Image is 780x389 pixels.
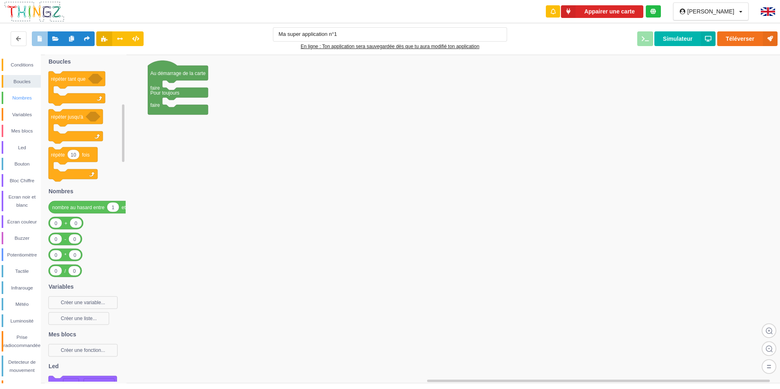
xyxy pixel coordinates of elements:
div: Écran couleur [3,218,41,226]
text: Variables [49,283,74,290]
text: / [64,268,66,274]
div: Tactile [3,267,41,275]
div: Variables [3,111,41,119]
text: Mes blocs [49,331,76,338]
text: 0 [73,268,76,274]
text: Créer une variable... [61,300,105,305]
text: 0 [73,252,76,258]
text: 0 [73,236,76,242]
div: Tu es connecté au serveur de création de Thingz [646,5,661,18]
div: [PERSON_NAME] [687,9,734,14]
div: En ligne : Ton application sera sauvegardée dès que tu aura modifié ton application [273,42,507,51]
text: Créer une liste... [61,316,97,321]
text: faire [151,85,160,91]
text: Au démarrage de la carte [151,71,206,76]
img: gb.png [761,7,775,16]
text: 1 [66,381,69,387]
div: Potentiomètre [3,251,41,259]
div: Bouton [3,160,41,168]
div: Luminosité [3,317,41,325]
text: Créer une fonction... [61,347,105,353]
text: répéter jusqu'à [51,114,83,120]
button: Appairer une carte [561,5,643,18]
button: Simulateur [654,31,716,46]
text: 0 [55,268,58,274]
div: Buzzer [3,234,41,242]
text: faire [151,102,160,108]
text: Nombres [49,188,73,194]
text: s'allume [87,381,105,387]
text: nombre au hasard entre [52,205,104,210]
text: 0 [55,221,58,226]
div: Infrarouge [3,284,41,292]
text: 10 [71,152,76,158]
text: Boucles [49,58,71,65]
text: + [64,221,67,226]
text: Led [49,363,59,369]
text: Pour toujours [151,90,179,96]
text: fois [82,152,90,158]
img: thingz_logo.png [4,1,65,22]
div: Ecran noir et blanc [3,193,41,209]
text: - [64,236,66,242]
div: Mes blocs [3,127,41,135]
div: Detecteur de mouvement [3,358,41,374]
text: 0 [55,252,58,258]
div: Led [3,144,41,152]
button: Téléverser [717,31,778,46]
div: Bloc Chiffre [3,177,41,185]
div: Prise radiocommandée [3,333,41,349]
text: répète [51,152,65,158]
div: Boucles [3,77,41,86]
text: 0 [75,221,78,226]
text: 1 [112,205,115,210]
div: Météo [3,300,41,308]
div: Nombres [3,94,41,102]
div: Conditions [3,61,41,69]
text: 0 [55,236,58,242]
text: répéter tant que [51,76,86,82]
text: led [51,381,58,387]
